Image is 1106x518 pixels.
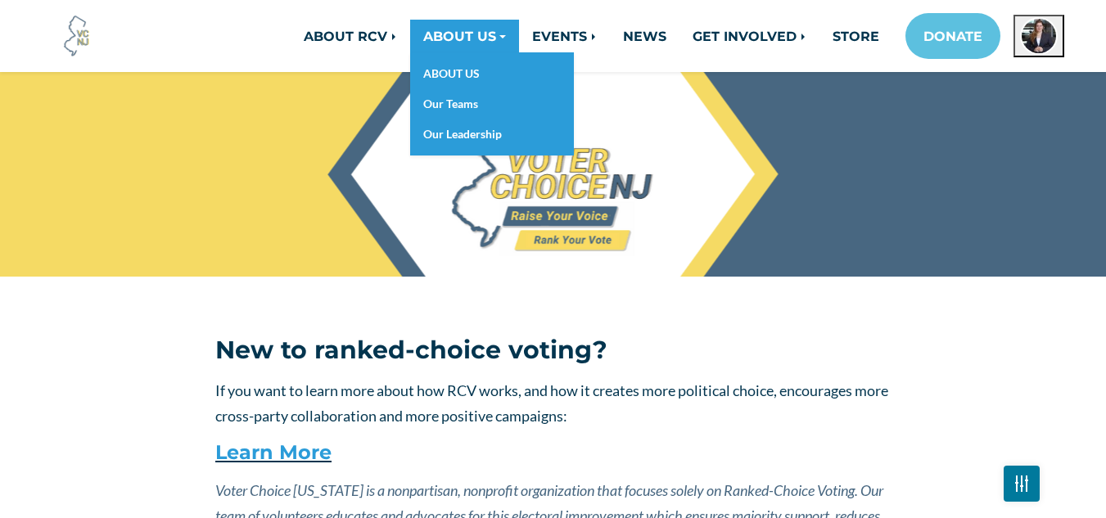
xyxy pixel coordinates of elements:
p: If you want to learn more about how RCV works, and how it creates more political choice, encourag... [215,378,891,428]
a: NEWS [610,20,679,52]
a: GET INVOLVED [679,20,819,52]
div: ABOUT US [410,52,574,155]
img: Fader [1015,480,1028,487]
button: Open profile menu for April Nicklaus [1013,15,1064,57]
a: Our Leadership [410,119,574,150]
a: DONATE [905,13,1000,59]
a: ABOUT RCV [291,20,410,52]
img: April Nicklaus [1020,17,1058,55]
a: STORE [819,20,892,52]
h3: New to ranked-choice voting? [215,336,891,365]
img: Voter Choice NJ [55,14,99,58]
a: Our Teams [410,89,574,119]
a: ABOUT US [410,20,519,52]
nav: Main navigation [216,13,1064,59]
a: ABOUT US [410,59,574,89]
a: Learn More [215,440,332,464]
a: EVENTS [519,20,610,52]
